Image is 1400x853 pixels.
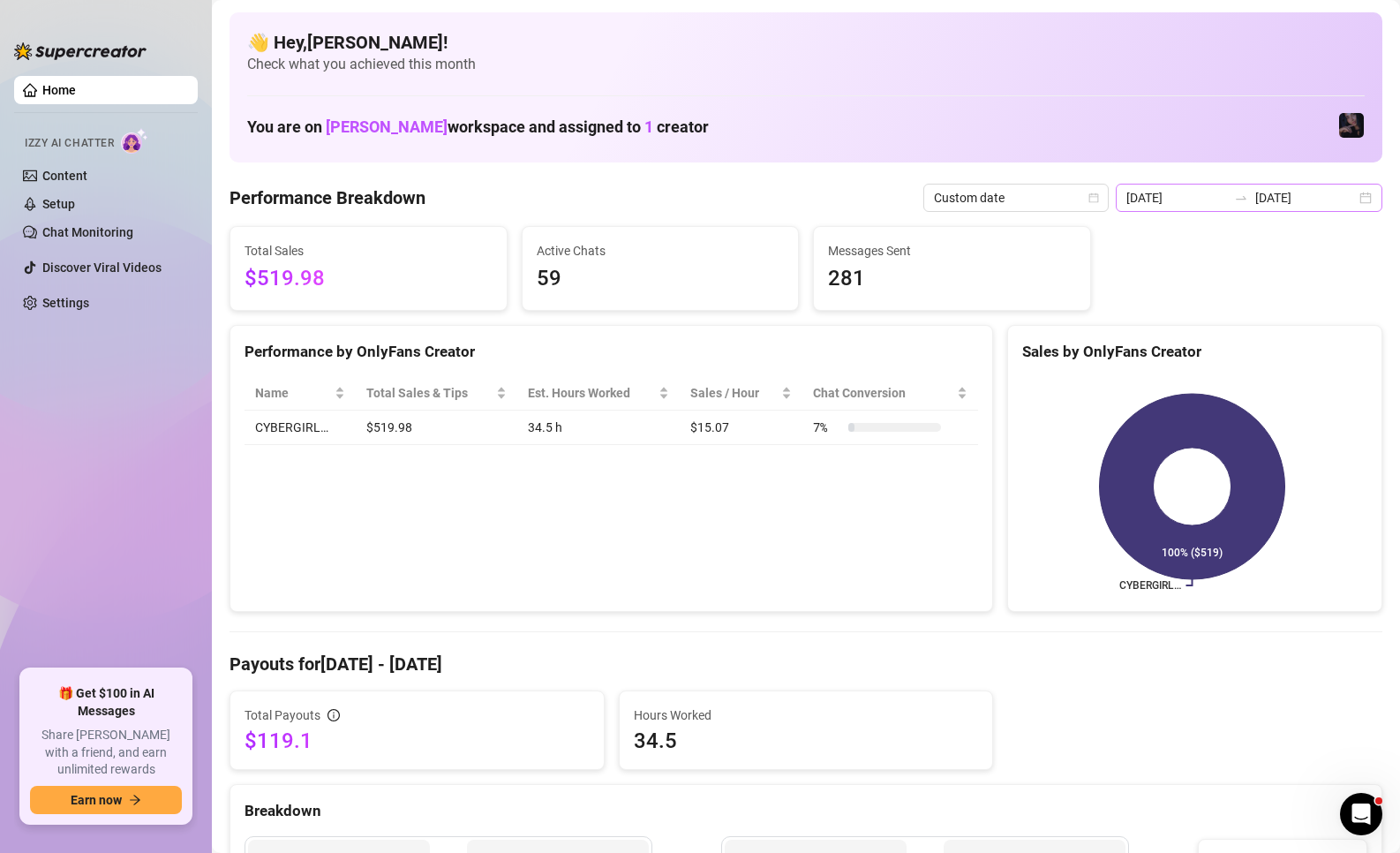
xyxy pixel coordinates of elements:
span: 🎁 Get $100 in AI Messages [30,685,182,720]
span: Total Sales & Tips [366,383,493,403]
span: 34.5 [634,727,979,755]
img: AI Chatter [121,128,148,154]
button: Earn nowarrow-right [30,786,182,814]
span: arrow-right [129,794,141,806]
img: CYBERGIRL [1339,113,1364,138]
iframe: Intercom live chat [1340,793,1382,835]
span: swap-right [1234,191,1248,205]
th: Chat Conversion [802,376,978,411]
th: Name [245,376,356,411]
div: Est. Hours Worked [528,383,655,403]
div: Performance by OnlyFans Creator [245,340,978,364]
td: 34.5 h [517,411,680,445]
a: Setup [42,197,75,211]
span: $119.1 [245,727,590,755]
span: info-circle [327,709,340,721]
span: Check what you achieved this month [247,55,1365,74]
input: Start date [1126,188,1227,208]
img: logo-BBDzfeDw.svg [14,42,147,60]
span: Name [255,383,331,403]
h1: You are on workspace and assigned to creator [247,117,709,137]
span: 59 [537,262,785,296]
div: Breakdown [245,799,1367,823]
span: Total Sales [245,241,493,260]
span: Izzy AI Chatter [25,135,114,152]
a: Discover Viral Videos [42,260,162,275]
span: [PERSON_NAME] [326,117,448,136]
span: Messages Sent [828,241,1076,260]
span: $519.98 [245,262,493,296]
td: CYBERGIRL… [245,411,356,445]
text: CYBERGIRL… [1119,579,1181,592]
span: 7 % [813,418,841,437]
a: Home [42,83,76,97]
th: Total Sales & Tips [356,376,517,411]
a: Settings [42,296,89,310]
h4: Payouts for [DATE] - [DATE] [230,652,1382,676]
span: Total Payouts [245,706,320,725]
td: $15.07 [680,411,802,445]
td: $519.98 [356,411,517,445]
span: calendar [1088,192,1099,203]
span: to [1234,191,1248,205]
a: Chat Monitoring [42,225,133,239]
span: Share [PERSON_NAME] with a friend, and earn unlimited rewards [30,727,182,779]
span: 281 [828,262,1076,296]
span: Earn now [71,793,122,807]
span: 1 [644,117,653,136]
span: Hours Worked [634,706,979,725]
span: Custom date [934,185,1098,211]
th: Sales / Hour [680,376,802,411]
a: Content [42,169,87,183]
div: Sales by OnlyFans Creator [1022,340,1367,364]
span: Chat Conversion [813,383,953,403]
span: Sales / Hour [690,383,778,403]
h4: 👋 Hey, [PERSON_NAME] ! [247,30,1365,55]
h4: Performance Breakdown [230,185,425,210]
span: Active Chats [537,241,785,260]
input: End date [1255,188,1356,208]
